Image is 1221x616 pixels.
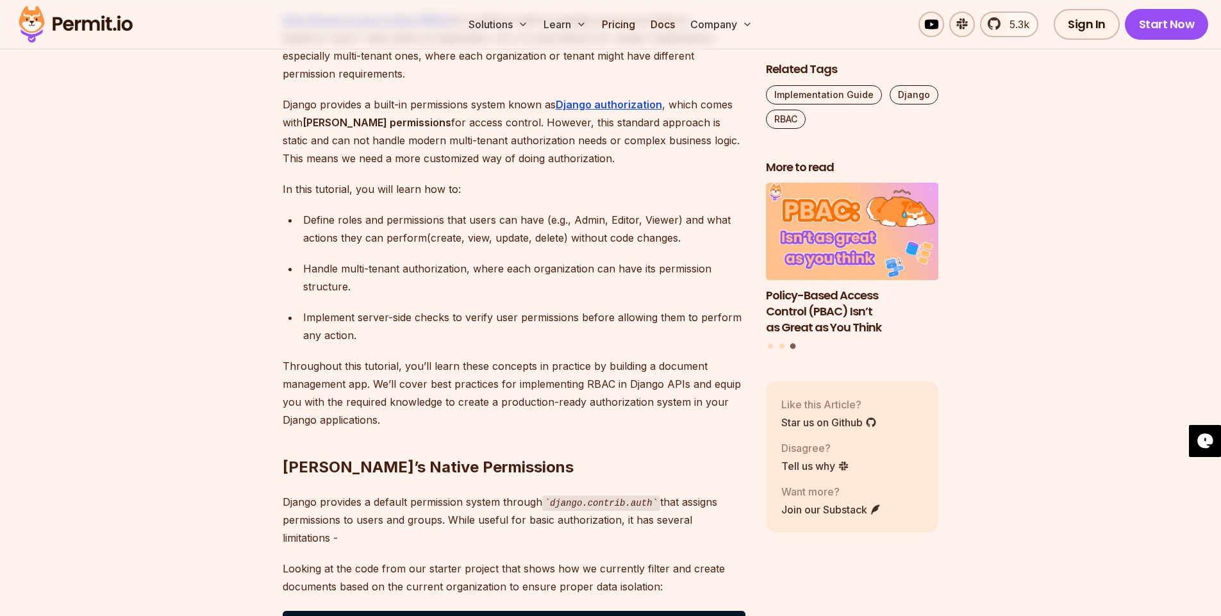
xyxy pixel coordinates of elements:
p: In this tutorial, you will learn how to: [283,180,745,198]
a: Star us on Github [781,415,877,430]
code: django.contrib.auth [542,495,660,511]
p: Django provides a built-in permissions system known as , which comes with for access control. How... [283,96,745,167]
a: Sign In [1054,9,1120,40]
a: Join our Substack [781,502,881,517]
button: Go to slide 2 [779,344,785,349]
li: 3 of 3 [766,183,939,336]
p: Throughout this tutorial, you’ll learn these concepts in practice by building a document manageme... [283,357,745,429]
a: Django [890,85,938,104]
strong: [PERSON_NAME] permissions [303,116,451,129]
a: Implementation Guide [766,85,882,104]
p: Want more? [781,484,881,499]
a: RBAC [766,110,806,129]
a: Docs [645,12,680,37]
a: Start Now [1125,9,1209,40]
a: Policy-Based Access Control (PBAC) Isn’t as Great as You ThinkPolicy-Based Access Control (PBAC) ... [766,183,939,336]
button: Go to slide 1 [768,344,773,349]
a: Django authorization [556,98,662,111]
button: Solutions [463,12,533,37]
h3: Policy-Based Access Control (PBAC) Isn’t as Great as You Think [766,288,939,335]
p: Disagree? [781,440,849,456]
p: Looking at the code from our starter project that shows how we currently filter and create docume... [283,560,745,595]
a: Tell us why [781,458,849,474]
a: Pricing [597,12,640,37]
p: Django provides a default permission system through that assigns permissions to users and groups.... [283,493,745,547]
img: Policy-Based Access Control (PBAC) Isn’t as Great as You Think [766,183,939,281]
button: Go to slide 3 [790,344,796,349]
img: Permit logo [13,3,138,46]
div: Implement server-side checks to verify user permissions before allowing them to perform any action. [303,308,745,344]
p: Like this Article? [781,397,877,412]
button: Learn [538,12,592,37]
div: Handle multi-tenant authorization, where each organization can have its permission structure. [303,260,745,296]
span: 5.3k [1002,17,1029,32]
h2: Related Tags [766,62,939,78]
h2: [PERSON_NAME]’s Native Permissions [283,406,745,478]
div: Define roles and permissions that users can have (e.g., Admin, Editor, Viewer) and what actions t... [303,211,745,247]
button: Company [685,12,758,37]
h2: More to read [766,160,939,176]
a: 5.3k [980,12,1038,37]
div: Posts [766,183,939,351]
